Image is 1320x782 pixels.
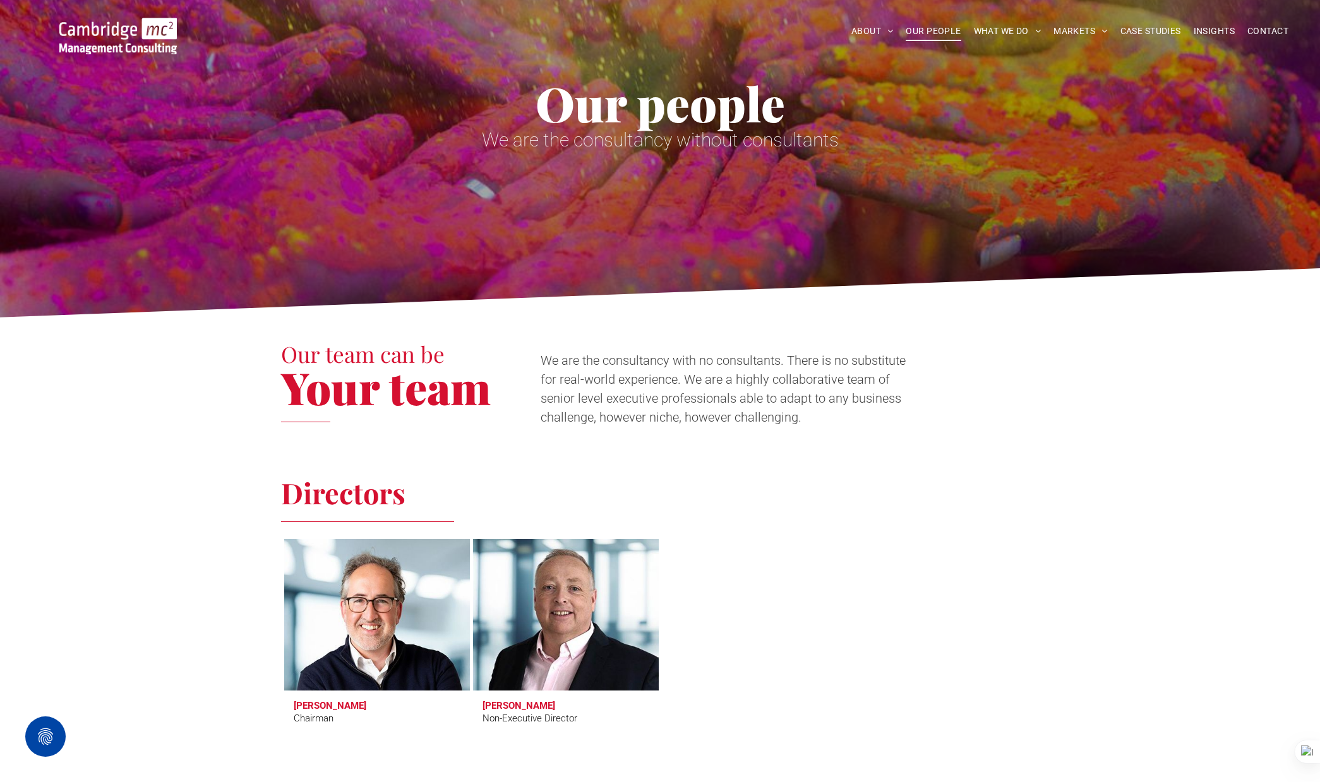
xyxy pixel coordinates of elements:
[536,71,785,134] span: Our people
[59,20,177,33] a: Your Business Transformed | Cambridge Management Consulting
[1047,21,1113,41] a: MARKETS
[473,539,659,690] a: Richard Brown | Non-Executive Director | Cambridge Management Consulting
[281,357,491,417] span: Your team
[284,539,470,690] a: Tim Passingham | Chairman | Cambridge Management Consulting
[1114,21,1187,41] a: CASE STUDIES
[845,21,900,41] a: ABOUT
[281,339,445,369] span: Our team can be
[483,700,555,711] h3: [PERSON_NAME]
[294,711,333,726] div: Chairman
[1187,21,1241,41] a: INSIGHTS
[482,129,839,151] span: We are the consultancy without consultants
[899,21,967,41] a: OUR PEOPLE
[968,21,1048,41] a: WHAT WE DO
[541,353,906,425] span: We are the consultancy with no consultants. There is no substitute for real-world experience. We ...
[483,711,577,726] div: Non-Executive Director
[294,700,366,711] h3: [PERSON_NAME]
[59,18,177,54] img: Go to Homepage
[281,473,405,511] span: Directors
[1241,21,1295,41] a: CONTACT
